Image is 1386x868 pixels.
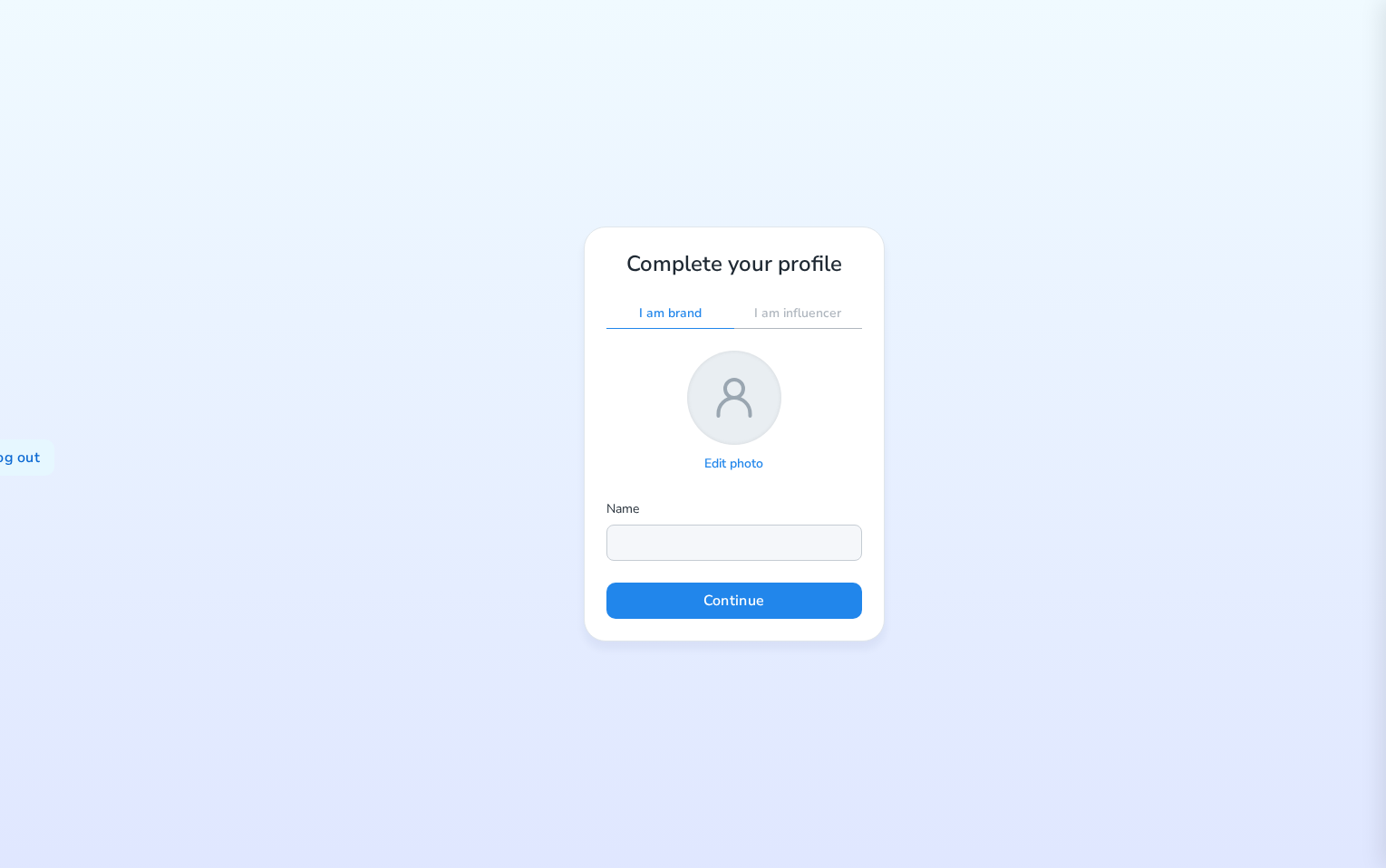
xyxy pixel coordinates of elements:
[606,498,862,525] div: Name
[639,305,702,323] p: I am brand
[754,305,841,323] p: I am influencer
[606,249,862,278] h1: Complete your profile
[606,525,862,561] input: Name
[606,583,862,619] button: Continue
[704,456,763,473] p: Edit photo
